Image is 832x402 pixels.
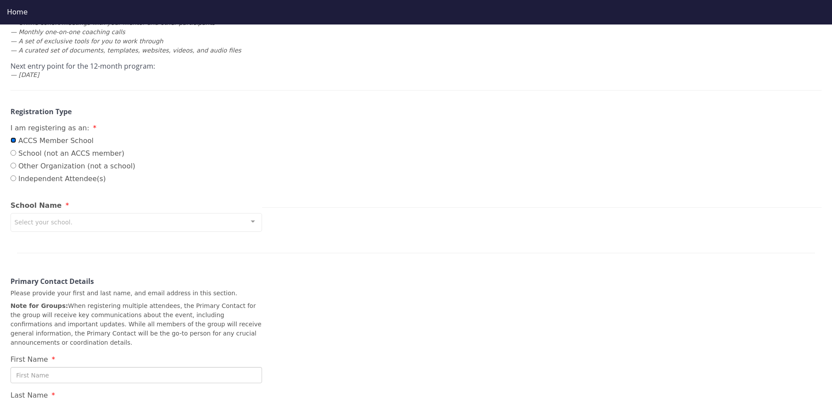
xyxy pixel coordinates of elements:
em: — A curated set of documents, templates, websites, videos, and audio files [10,47,241,54]
span: I am registering as an: [10,124,89,132]
input: School (not an ACCS member) [10,150,16,156]
strong: Note for Groups: [10,302,68,309]
p: When registering multiple attendees, the Primary Contact for the group will receive key communica... [10,301,262,347]
h3: Next entry point for the 12-month program: [10,63,822,70]
em: — [DATE] [10,71,39,78]
input: First Name [10,367,262,383]
input: ACCS Member School [10,137,16,143]
p: Please provide your first and last name, and email address in this section. [10,289,262,298]
span: Select your school. [14,217,72,227]
input: Other Organization (not a school) [10,163,16,168]
label: School (not an ACCS member) [10,148,135,159]
strong: Primary Contact Details [10,276,94,286]
div: Home [7,7,825,17]
label: Other Organization (not a school) [10,161,135,171]
em: — A set of exclusive tools for you to work through [10,38,163,45]
span: School Name [10,201,62,210]
span: First Name [10,355,48,364]
label: Independent Attendee(s) [10,174,135,184]
em: — Online cohort meetings with your mentor and other participants [10,19,215,26]
input: Independent Attendee(s) [10,175,16,181]
em: — Monthly one-on-one coaching calls [10,28,125,35]
span: Last Name [10,391,48,399]
label: ACCS Member School [10,136,135,146]
strong: Registration Type [10,107,72,116]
